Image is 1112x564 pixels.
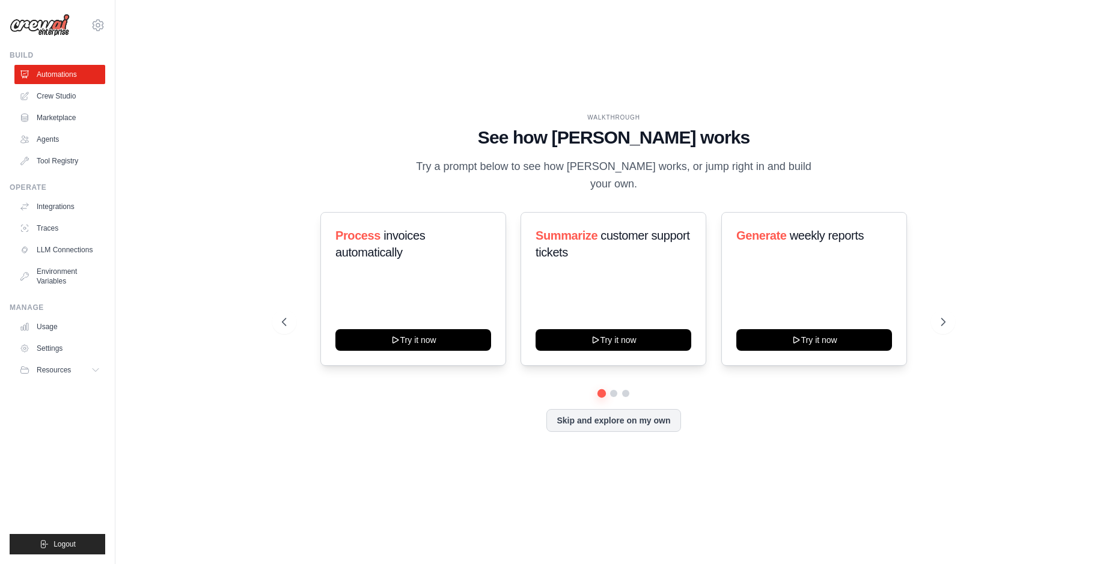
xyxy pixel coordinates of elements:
a: Crew Studio [14,86,105,106]
h1: See how [PERSON_NAME] works [282,127,946,148]
a: Environment Variables [14,262,105,291]
a: Traces [14,219,105,238]
button: Try it now [536,329,691,351]
div: Manage [10,303,105,312]
div: Operate [10,183,105,192]
button: Resources [14,360,105,380]
button: Logout [10,534,105,554]
img: Logo [10,14,70,37]
p: Try a prompt below to see how [PERSON_NAME] works, or jump right in and build your own. [412,158,816,193]
button: Try it now [736,329,892,351]
span: Summarize [536,229,597,242]
a: Tool Registry [14,151,105,171]
a: Agents [14,130,105,149]
span: Logout [53,539,76,549]
a: Integrations [14,197,105,216]
a: LLM Connections [14,240,105,259]
div: WALKTHROUGH [282,113,946,122]
span: Process [335,229,380,242]
button: Skip and explore on my own [546,409,680,432]
span: Resources [37,365,71,375]
a: Settings [14,339,105,358]
span: weekly reports [789,229,863,242]
span: customer support tickets [536,229,689,259]
span: Generate [736,229,787,242]
a: Automations [14,65,105,84]
button: Try it now [335,329,491,351]
a: Usage [14,317,105,336]
a: Marketplace [14,108,105,127]
div: Build [10,50,105,60]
